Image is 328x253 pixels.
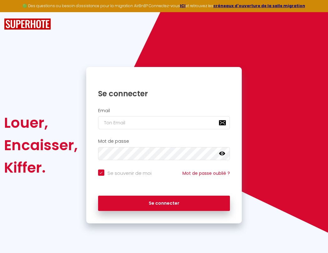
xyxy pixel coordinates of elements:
[4,112,78,134] div: Louer,
[4,156,78,179] div: Kiffer.
[98,89,230,98] h1: Se connecter
[98,108,230,113] h2: Email
[4,134,78,156] div: Encaisser,
[4,18,51,30] img: SuperHote logo
[180,3,186,8] a: ICI
[98,196,230,211] button: Se connecter
[182,170,230,176] a: Mot de passe oublié ?
[213,3,305,8] a: créneaux d'ouverture de la salle migration
[98,116,230,129] input: Ton Email
[98,139,230,144] h2: Mot de passe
